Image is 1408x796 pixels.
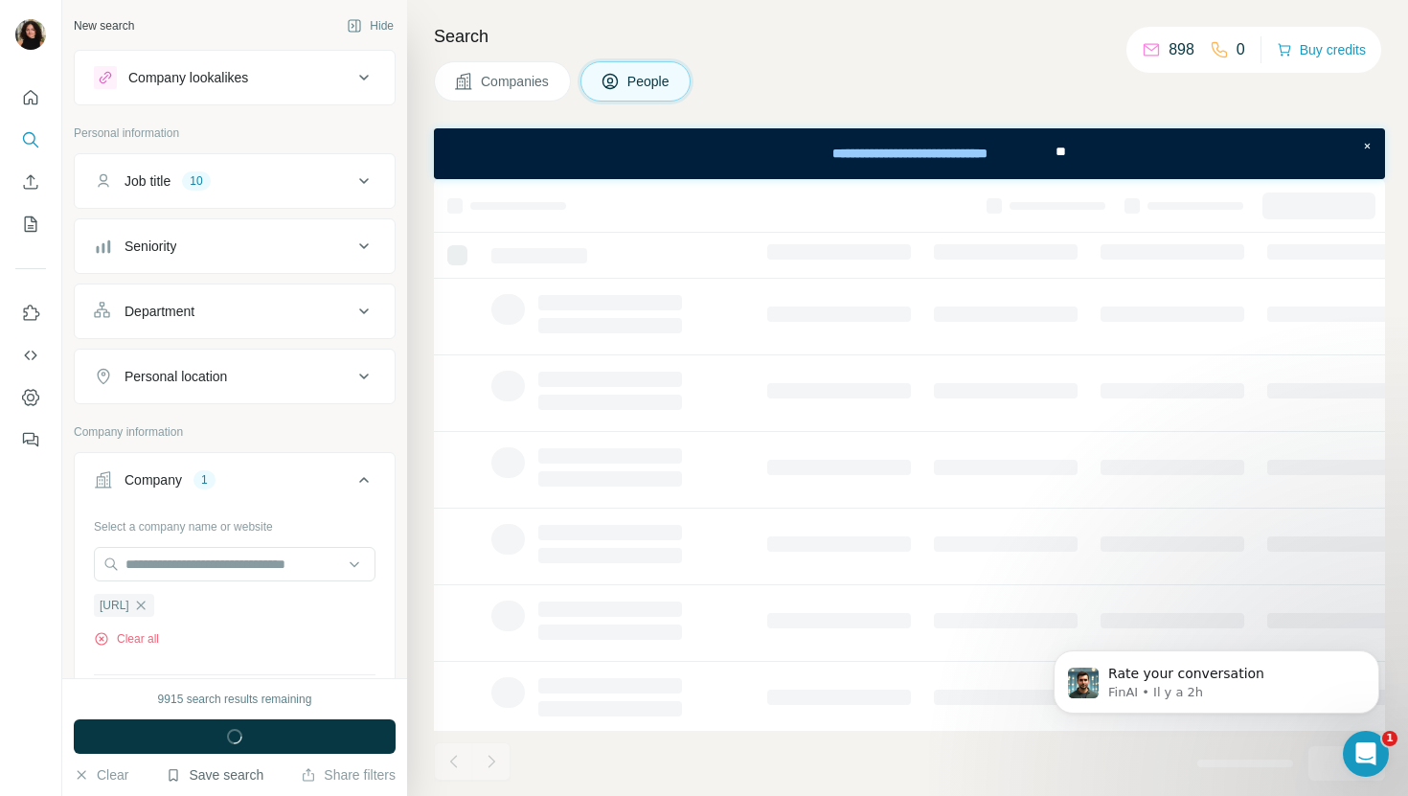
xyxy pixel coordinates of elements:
p: 898 [1169,38,1194,61]
p: Personal information [74,125,396,142]
iframe: Intercom notifications message [1025,610,1408,744]
span: Companies [481,72,551,91]
span: People [627,72,671,91]
div: 1 [193,471,216,489]
button: Company lookalikes [75,55,395,101]
div: 10 [182,172,210,190]
h4: Search [434,23,1385,50]
div: New search [74,17,134,34]
button: Save search [166,765,263,785]
div: Select a company name or website [94,511,375,535]
button: Use Surfe on LinkedIn [15,296,46,330]
button: Use Surfe API [15,338,46,373]
button: Share filters [301,765,396,785]
button: Department [75,288,395,334]
button: Enrich CSV [15,165,46,199]
button: Dashboard [15,380,46,415]
button: Clear all [94,630,159,648]
div: Seniority [125,237,176,256]
div: Job title [125,171,170,191]
div: Company [125,470,182,489]
img: Avatar [15,19,46,50]
button: Company1 [75,457,395,511]
p: 0 [1237,38,1245,61]
button: Job title10 [75,158,395,204]
span: 1 [1382,731,1397,746]
div: Department [125,302,194,321]
button: Search [15,123,46,157]
button: Buy credits [1277,36,1366,63]
button: My lists [15,207,46,241]
button: Feedback [15,422,46,457]
button: Quick start [15,80,46,115]
p: Company information [74,423,396,441]
div: 9915 search results remaining [158,691,312,708]
div: Company lookalikes [128,68,248,87]
span: [URL] [100,597,129,614]
button: Clear [74,765,128,785]
div: Personal location [125,367,227,386]
button: Seniority [75,223,395,269]
iframe: Intercom live chat [1343,731,1389,777]
button: Hide [333,11,407,40]
button: Personal location [75,353,395,399]
iframe: Banner [434,128,1385,179]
